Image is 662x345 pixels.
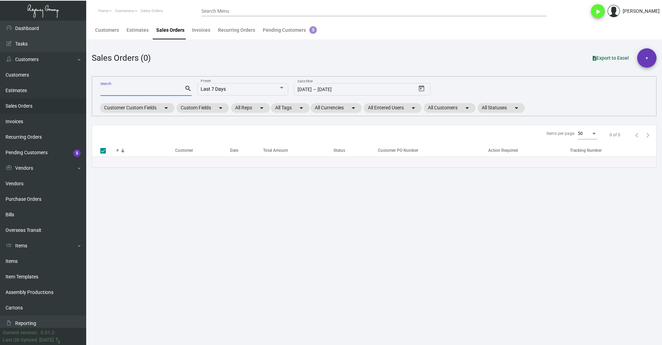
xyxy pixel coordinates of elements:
[333,147,374,154] div: Status
[416,83,427,94] button: Open calendar
[578,131,583,136] span: 50
[92,52,151,64] div: Sales Orders (0)
[162,104,170,112] mat-icon: arrow_drop_down
[378,147,488,154] div: Customer PO Number
[409,104,418,112] mat-icon: arrow_drop_down
[3,336,54,344] div: Last Qb Synced: [DATE]
[512,104,521,112] mat-icon: arrow_drop_down
[156,27,184,34] div: Sales Orders
[230,147,263,154] div: Date
[645,48,648,68] span: +
[177,103,229,113] mat-chip: Custom Fields
[593,55,629,61] span: Export to Excel
[231,103,270,113] mat-chip: All Reps
[318,87,375,92] input: End date
[192,27,210,34] div: Invoices
[591,4,605,18] button: play_arrow
[258,104,266,112] mat-icon: arrow_drop_down
[217,104,225,112] mat-icon: arrow_drop_down
[3,329,38,336] div: Current version:
[349,104,358,112] mat-icon: arrow_drop_down
[623,8,660,15] div: [PERSON_NAME]
[546,130,575,137] div: Items per page:
[313,87,316,92] span: –
[98,9,109,13] span: Home
[631,129,642,140] button: Previous page
[263,147,334,154] div: Total Amount
[587,52,634,64] button: Export to Excel
[184,85,192,93] mat-icon: search
[41,329,54,336] div: 0.51.2
[364,103,422,113] mat-chip: All Entered Users
[100,103,174,113] mat-chip: Customer Custom Fields
[298,87,312,92] input: Start date
[263,147,288,154] div: Total Amount
[478,103,525,113] mat-chip: All Statuses
[378,147,418,154] div: Customer PO Number
[271,103,310,113] mat-chip: All Tags
[201,86,226,92] span: Last 7 Days
[424,103,475,113] mat-chip: All Customers
[218,27,255,34] div: Recurring Orders
[175,147,193,154] div: Customer
[95,27,119,34] div: Customers
[230,147,238,154] div: Date
[608,5,620,17] img: admin@bootstrapmaster.com
[488,147,518,154] div: Action Required
[570,147,656,154] div: Tracking Number
[116,147,119,154] div: #
[610,132,620,138] div: 0 of 0
[263,27,317,34] div: Pending Customers
[175,147,230,154] div: Customer
[141,9,163,13] span: Sales Orders
[115,9,134,13] span: Customers
[570,147,602,154] div: Tracking Number
[488,147,570,154] div: Action Required
[637,48,656,68] button: +
[297,104,305,112] mat-icon: arrow_drop_down
[463,104,471,112] mat-icon: arrow_drop_down
[116,147,175,154] div: #
[127,27,149,34] div: Estimates
[311,103,362,113] mat-chip: All Currencies
[333,147,345,154] div: Status
[642,129,653,140] button: Next page
[594,8,602,16] i: play_arrow
[578,131,597,136] mat-select: Items per page:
